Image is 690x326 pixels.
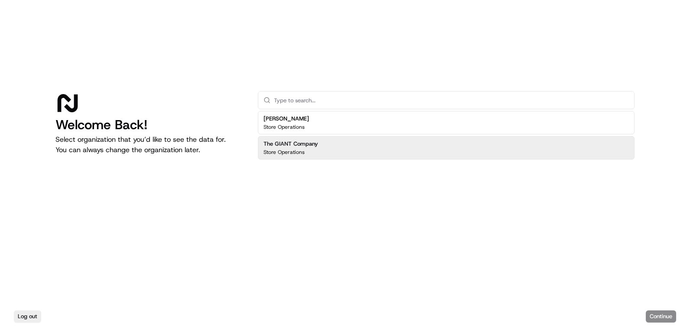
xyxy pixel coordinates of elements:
[264,149,305,156] p: Store Operations
[258,109,635,161] div: Suggestions
[264,140,318,148] h2: The GIANT Company
[14,310,41,323] button: Log out
[274,91,629,109] input: Type to search...
[55,134,244,155] p: Select organization that you’d like to see the data for. You can always change the organization l...
[55,117,244,133] h1: Welcome Back!
[264,124,305,130] p: Store Operations
[264,115,309,123] h2: [PERSON_NAME]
